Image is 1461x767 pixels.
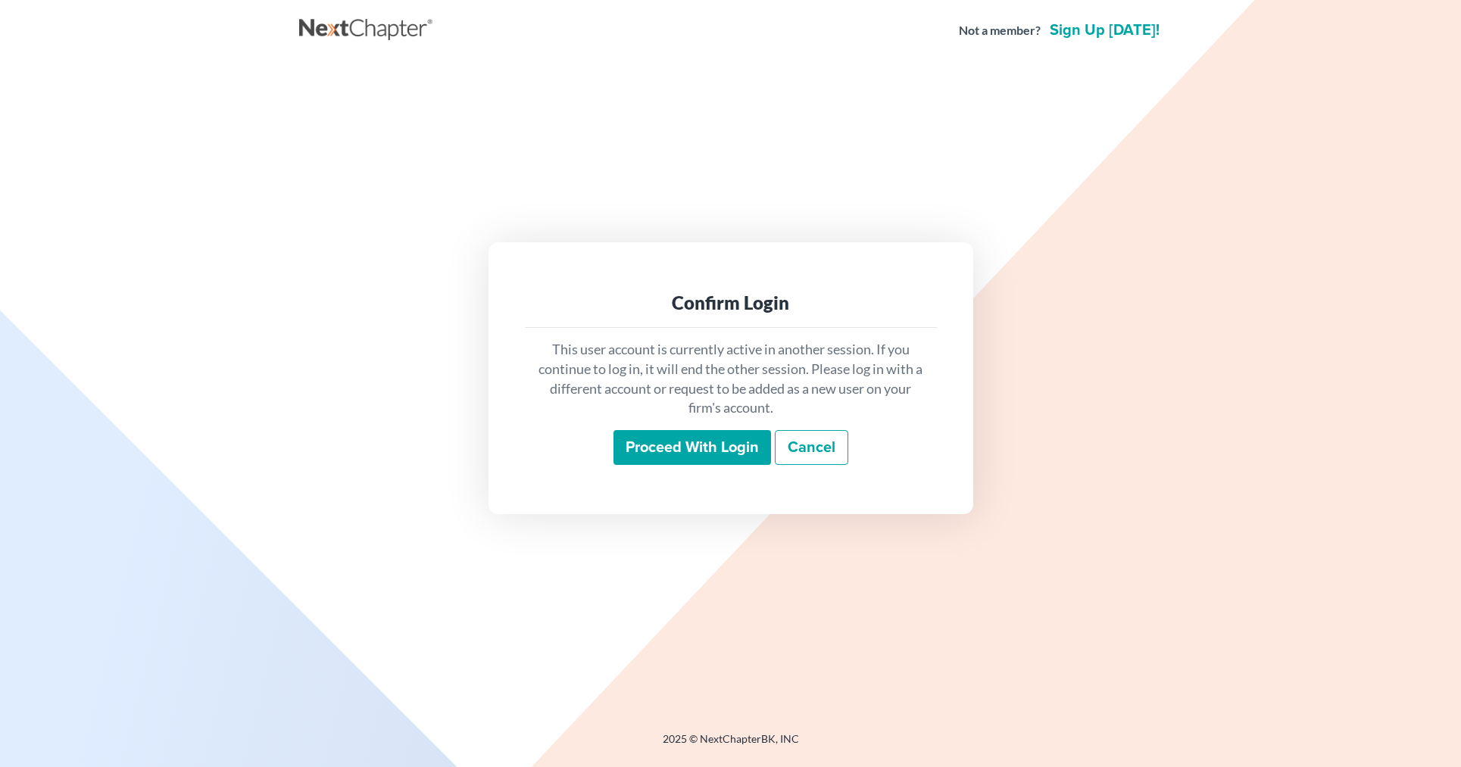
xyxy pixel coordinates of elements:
[537,291,925,315] div: Confirm Login
[959,22,1041,39] strong: Not a member?
[613,430,771,465] input: Proceed with login
[537,340,925,418] p: This user account is currently active in another session. If you continue to log in, it will end ...
[1047,23,1163,38] a: Sign up [DATE]!
[775,430,848,465] a: Cancel
[299,731,1163,759] div: 2025 © NextChapterBK, INC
